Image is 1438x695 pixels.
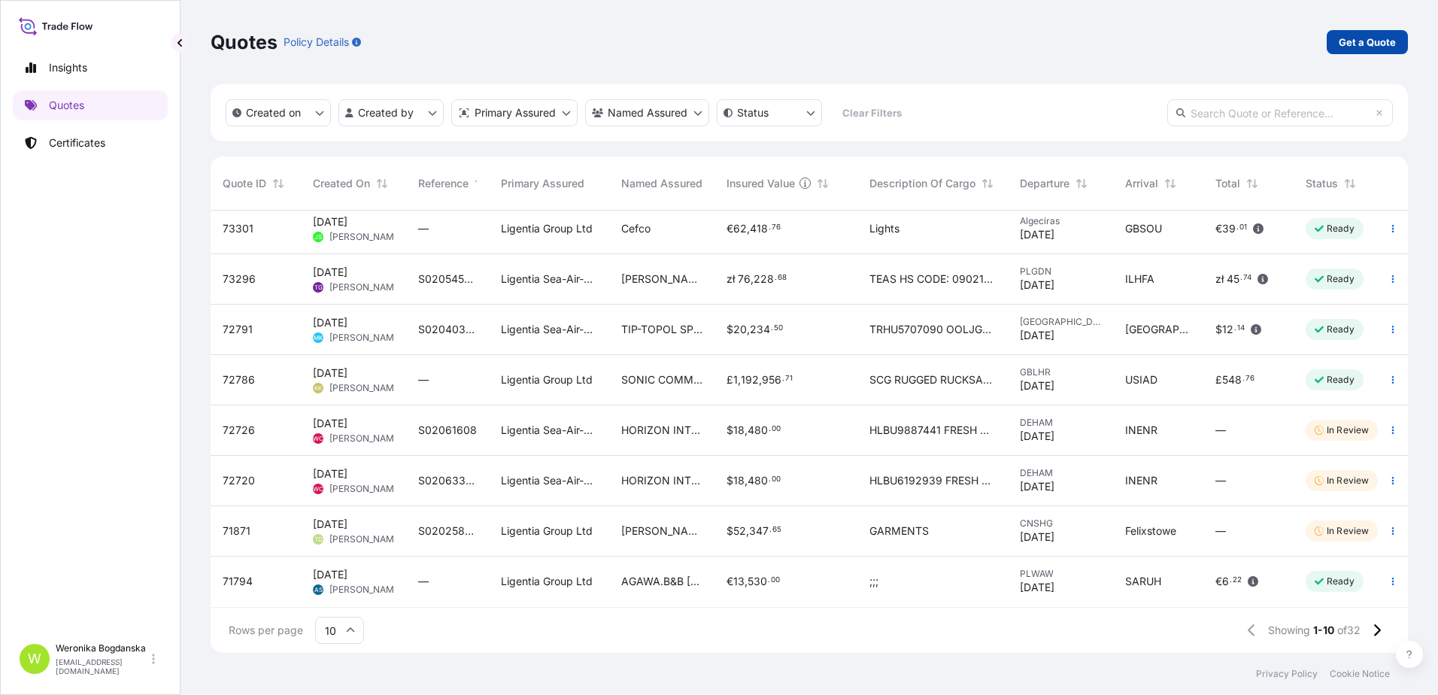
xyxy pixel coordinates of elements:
[869,524,929,539] span: GARMENTS
[769,225,771,230] span: .
[314,330,323,345] span: MK
[1215,274,1224,284] span: zł
[56,642,149,654] p: Weronika Bogdanska
[749,526,769,536] span: 347
[1125,574,1161,589] span: SARUH
[775,275,777,281] span: .
[1020,417,1101,429] span: DEHAM
[313,416,347,431] span: [DATE]
[1268,623,1310,638] span: Showing
[1215,324,1222,335] span: $
[869,322,996,337] span: TRHU5707090 OOLJGS1442 40HC 2664.00 KG 7.60 M3 5 PLT || TIRE REPAIR TOOLS
[727,375,733,385] span: £
[13,90,168,120] a: Quotes
[727,576,733,587] span: €
[621,221,651,236] span: Cefco
[1125,372,1157,387] span: USIAD
[1327,475,1369,487] p: In Review
[1341,175,1359,193] button: Sort
[869,176,975,191] span: Description Of Cargo
[1020,366,1101,378] span: GBLHR
[1256,668,1318,680] p: Privacy Policy
[1215,375,1222,385] span: £
[1020,580,1054,595] span: [DATE]
[727,324,733,335] span: $
[501,524,593,539] span: Ligentia Group Ltd
[313,315,347,330] span: [DATE]
[313,265,347,280] span: [DATE]
[418,322,477,337] span: S02040313 || LCL16540
[978,175,997,193] button: Sort
[751,274,754,284] span: ,
[13,128,168,158] a: Certificates
[313,481,323,496] span: WC
[1243,275,1251,281] span: 74
[1020,530,1054,545] span: [DATE]
[501,272,597,287] span: Ligentia Sea-Air-Rail Sp. z o.o.
[1215,176,1240,191] span: Total
[1327,374,1355,386] p: Ready
[1125,423,1157,438] span: INENR
[1125,322,1191,337] span: [GEOGRAPHIC_DATA]
[762,375,781,385] span: 956
[223,176,266,191] span: Quote ID
[746,526,749,536] span: ,
[1327,424,1369,436] p: In Review
[329,332,402,344] span: [PERSON_NAME]
[1327,223,1355,235] p: Ready
[1339,35,1396,50] p: Get a Quote
[1240,275,1242,281] span: .
[621,176,702,191] span: Named Assured
[772,225,781,230] span: 76
[745,475,748,486] span: ,
[733,324,747,335] span: 20
[329,533,402,545] span: [PERSON_NAME]
[785,376,793,381] span: 71
[1230,578,1232,583] span: .
[1236,225,1239,230] span: .
[211,30,278,54] p: Quotes
[745,576,748,587] span: ,
[338,99,444,126] button: createdBy Filter options
[733,526,746,536] span: 52
[1313,623,1334,638] span: 1-10
[1330,668,1390,680] a: Cookie Notice
[246,105,301,120] p: Created on
[49,60,87,75] p: Insights
[501,574,593,589] span: Ligentia Group Ltd
[747,223,750,234] span: ,
[1222,576,1229,587] span: 6
[727,425,733,436] span: $
[418,423,477,438] span: S02061608
[418,176,469,191] span: Reference
[1125,176,1158,191] span: Arrival
[1306,176,1338,191] span: Status
[1020,328,1054,343] span: [DATE]
[717,99,822,126] button: certificateStatus Filter options
[585,99,709,126] button: cargoOwner Filter options
[329,382,402,394] span: [PERSON_NAME]
[229,623,303,638] span: Rows per page
[750,223,768,234] span: 418
[223,574,253,589] span: 71794
[727,526,733,536] span: $
[418,473,477,488] span: S02063305
[1327,525,1369,537] p: In Review
[1020,479,1054,494] span: [DATE]
[1020,227,1054,242] span: [DATE]
[418,524,477,539] span: S02025838
[223,524,250,539] span: 71871
[223,473,255,488] span: 72720
[1020,429,1054,444] span: [DATE]
[314,280,323,295] span: TG
[727,274,735,284] span: zł
[772,527,781,533] span: 65
[842,105,902,120] p: Clear Filters
[771,578,780,583] span: 00
[1215,576,1222,587] span: €
[1215,524,1226,539] span: —
[768,578,770,583] span: .
[501,221,593,236] span: Ligentia Group Ltd
[313,366,347,381] span: [DATE]
[1222,223,1236,234] span: 39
